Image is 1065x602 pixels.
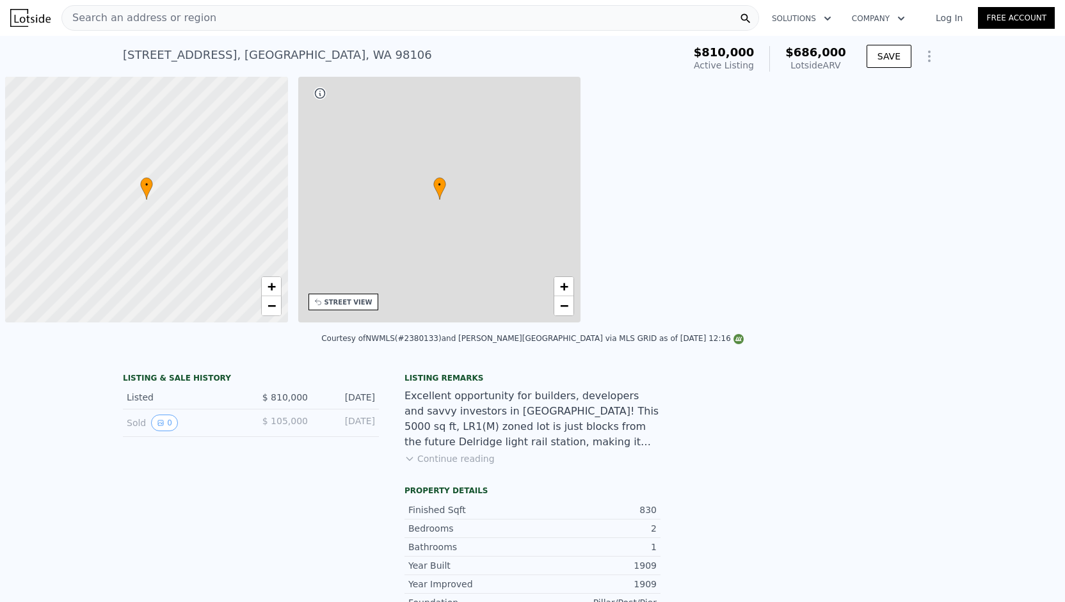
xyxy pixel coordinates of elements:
[694,60,754,70] span: Active Listing
[404,486,661,496] div: Property details
[842,7,915,30] button: Company
[408,503,532,516] div: Finished Sqft
[694,45,755,59] span: $810,000
[324,297,372,307] div: STREET VIEW
[532,522,657,535] div: 2
[532,559,657,572] div: 1909
[554,296,573,315] a: Zoom out
[321,334,744,343] div: Courtesy of NWMLS (#2380133) and [PERSON_NAME][GEOGRAPHIC_DATA] via MLS GRID as of [DATE] 12:16
[140,177,153,200] div: •
[408,541,532,553] div: Bathrooms
[262,416,308,426] span: $ 105,000
[560,297,568,313] span: −
[867,45,911,68] button: SAVE
[433,179,446,191] span: •
[532,503,657,516] div: 830
[127,415,241,431] div: Sold
[554,277,573,296] a: Zoom in
[262,392,308,402] span: $ 810,000
[404,388,661,450] div: Excellent opportunity for builders, developers and savvy investors in [GEOGRAPHIC_DATA]! This 500...
[978,7,1055,29] a: Free Account
[785,59,846,72] div: Lotside ARV
[318,415,375,431] div: [DATE]
[123,373,379,386] div: LISTING & SALE HISTORY
[127,391,241,404] div: Listed
[140,179,153,191] span: •
[560,278,568,294] span: +
[267,297,275,313] span: −
[151,415,178,431] button: View historical data
[10,9,51,27] img: Lotside
[733,334,744,344] img: NWMLS Logo
[123,46,432,64] div: [STREET_ADDRESS] , [GEOGRAPHIC_DATA] , WA 98106
[433,177,446,200] div: •
[532,578,657,590] div: 1909
[408,578,532,590] div: Year Improved
[408,559,532,572] div: Year Built
[532,541,657,553] div: 1
[267,278,275,294] span: +
[404,452,495,465] button: Continue reading
[762,7,842,30] button: Solutions
[917,44,942,69] button: Show Options
[920,12,978,24] a: Log In
[262,277,281,296] a: Zoom in
[408,522,532,535] div: Bedrooms
[318,391,375,404] div: [DATE]
[262,296,281,315] a: Zoom out
[62,10,216,26] span: Search an address or region
[785,45,846,59] span: $686,000
[404,373,661,383] div: Listing remarks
